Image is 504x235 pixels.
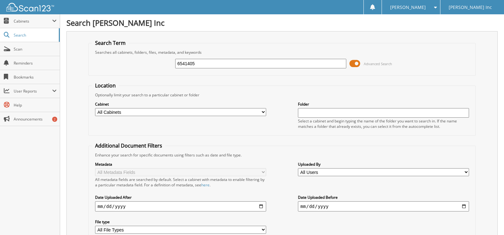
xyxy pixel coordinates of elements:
span: Search [14,32,56,38]
span: User Reports [14,88,52,94]
legend: Search Term [92,39,129,46]
span: Cabinets [14,18,52,24]
div: Select a cabinet and begin typing the name of the folder you want to search in. If the name match... [298,118,469,129]
span: Help [14,102,57,108]
span: Scan [14,46,57,52]
span: Reminders [14,60,57,66]
input: start [95,201,266,211]
span: Bookmarks [14,74,57,80]
span: Advanced Search [364,61,392,66]
div: Searches all cabinets, folders, files, metadata, and keywords [92,50,472,55]
span: Announcements [14,116,57,122]
img: scan123-logo-white.svg [6,3,54,11]
legend: Location [92,82,119,89]
div: 2 [52,117,57,122]
div: Enhance your search for specific documents using filters such as date and file type. [92,152,472,158]
span: [PERSON_NAME] [390,5,426,9]
div: All metadata fields are searched by default. Select a cabinet with metadata to enable filtering b... [95,177,266,188]
label: File type [95,219,266,225]
label: Date Uploaded After [95,195,266,200]
label: Date Uploaded Before [298,195,469,200]
input: end [298,201,469,211]
h1: Search [PERSON_NAME] Inc [66,17,498,28]
label: Metadata [95,162,266,167]
span: [PERSON_NAME] Inc [449,5,492,9]
a: here [201,182,210,188]
label: Folder [298,101,469,107]
legend: Additional Document Filters [92,142,165,149]
div: Optionally limit your search to a particular cabinet or folder [92,92,472,98]
label: Cabinet [95,101,266,107]
label: Uploaded By [298,162,469,167]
